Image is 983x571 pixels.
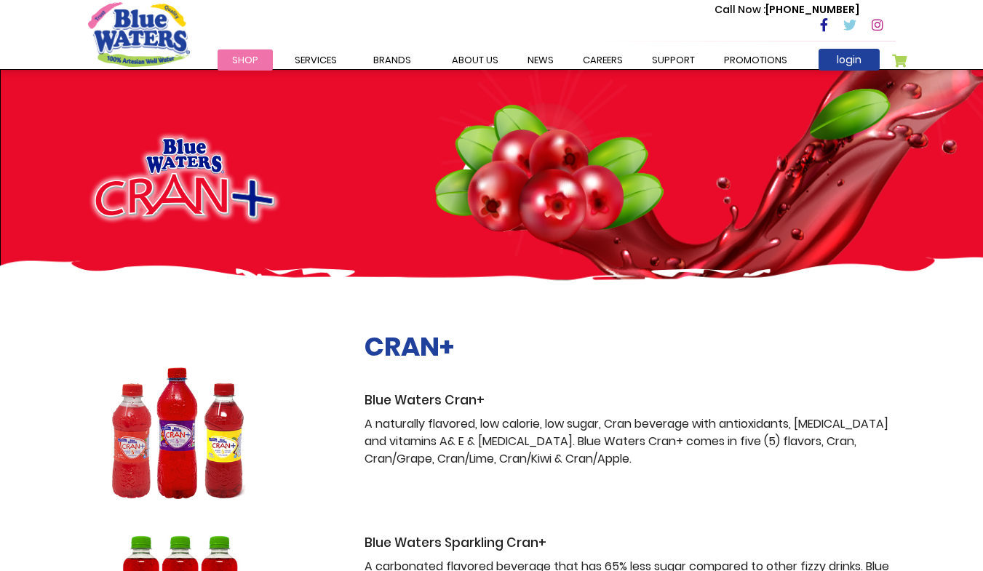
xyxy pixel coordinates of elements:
[232,53,258,67] span: Shop
[637,49,709,71] a: support
[88,2,190,66] a: store logo
[709,49,802,71] a: Promotions
[280,49,351,71] a: Services
[218,49,273,71] a: Shop
[715,2,859,17] p: [PHONE_NUMBER]
[365,393,896,408] h3: Blue Waters Cran+
[513,49,568,71] a: News
[365,535,896,551] h3: Blue Waters Sparkling Cran+
[365,331,896,362] h2: CRAN+
[437,49,513,71] a: about us
[295,53,337,67] span: Services
[568,49,637,71] a: careers
[373,53,411,67] span: Brands
[359,49,426,71] a: Brands
[365,415,896,468] p: A naturally flavored, low calorie, low sugar, Cran beverage with antioxidants, [MEDICAL_DATA] and...
[819,49,880,71] a: login
[715,2,765,17] span: Call Now :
